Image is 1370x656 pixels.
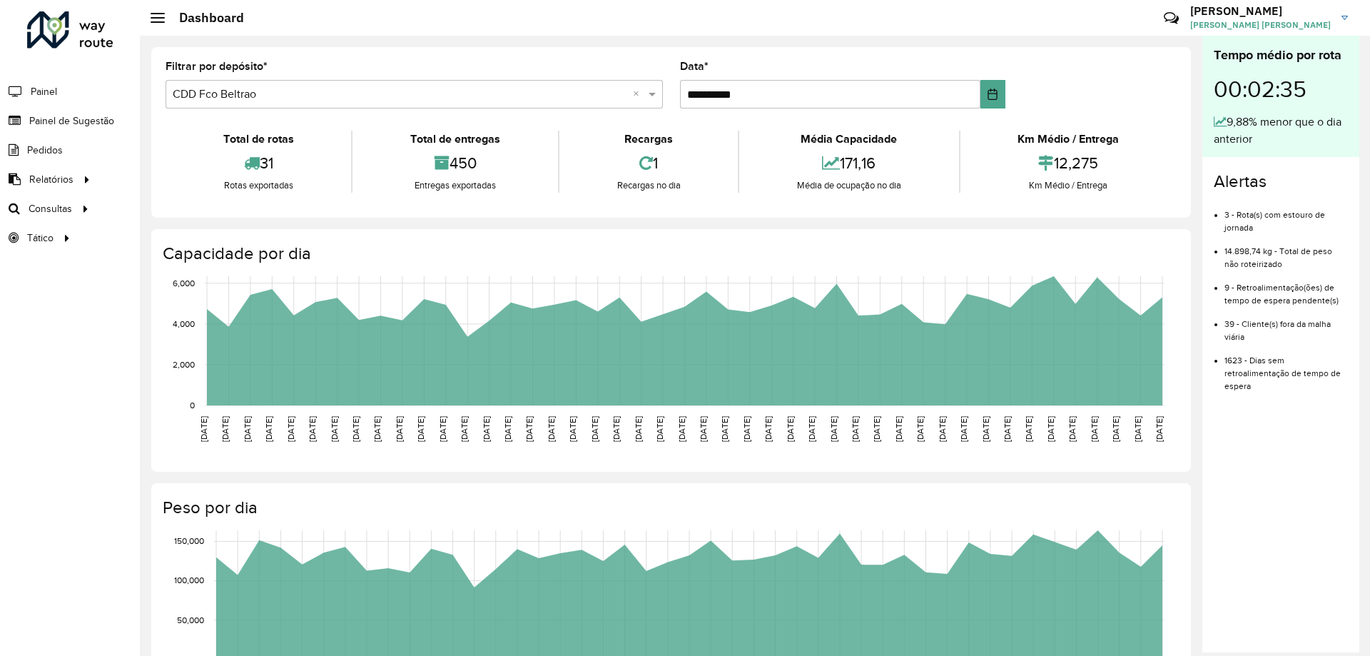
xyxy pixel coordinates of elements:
[27,231,54,246] span: Tático
[677,416,686,442] text: [DATE]
[264,416,273,442] text: [DATE]
[286,416,295,442] text: [DATE]
[1224,234,1348,271] li: 14.898,74 kg - Total de peso não roteirizado
[356,178,554,193] div: Entregas exportadas
[1214,46,1348,65] div: Tempo médio por rota
[1214,65,1348,113] div: 00:02:35
[743,178,955,193] div: Média de ocupação no dia
[199,416,208,442] text: [DATE]
[356,148,554,178] div: 450
[27,143,63,158] span: Pedidos
[915,416,925,442] text: [DATE]
[460,416,469,442] text: [DATE]
[590,416,599,442] text: [DATE]
[1224,343,1348,393] li: 1623 - Dias sem retroalimentação de tempo de espera
[633,86,645,103] span: Clear all
[165,10,244,26] h2: Dashboard
[547,416,556,442] text: [DATE]
[173,319,195,328] text: 4,000
[1067,416,1077,442] text: [DATE]
[416,416,425,442] text: [DATE]
[173,360,195,369] text: 2,000
[243,416,252,442] text: [DATE]
[612,416,621,442] text: [DATE]
[372,416,382,442] text: [DATE]
[655,416,664,442] text: [DATE]
[851,416,860,442] text: [DATE]
[563,131,734,148] div: Recargas
[1224,198,1348,234] li: 3 - Rota(s) com estouro de jornada
[568,416,577,442] text: [DATE]
[743,148,955,178] div: 171,16
[964,148,1173,178] div: 12,275
[438,416,447,442] text: [DATE]
[190,400,195,410] text: 0
[29,113,114,128] span: Painel de Sugestão
[173,278,195,288] text: 6,000
[959,416,968,442] text: [DATE]
[177,615,204,625] text: 50,000
[829,416,838,442] text: [DATE]
[1190,19,1331,31] span: [PERSON_NAME] [PERSON_NAME]
[524,416,534,442] text: [DATE]
[330,416,339,442] text: [DATE]
[964,178,1173,193] div: Km Médio / Entrega
[680,58,709,75] label: Data
[31,84,57,99] span: Painel
[1133,416,1142,442] text: [DATE]
[786,416,795,442] text: [DATE]
[938,416,947,442] text: [DATE]
[169,131,347,148] div: Total de rotas
[174,576,204,585] text: 100,000
[482,416,491,442] text: [DATE]
[503,416,512,442] text: [DATE]
[563,148,734,178] div: 1
[166,58,268,75] label: Filtrar por depósito
[1155,416,1164,442] text: [DATE]
[1003,416,1012,442] text: [DATE]
[163,498,1177,518] h4: Peso por dia
[634,416,643,442] text: [DATE]
[163,243,1177,264] h4: Capacidade por dia
[169,148,347,178] div: 31
[699,416,708,442] text: [DATE]
[981,416,990,442] text: [DATE]
[1090,416,1099,442] text: [DATE]
[356,131,554,148] div: Total de entregas
[29,172,73,187] span: Relatórios
[1024,416,1033,442] text: [DATE]
[220,416,230,442] text: [DATE]
[1190,4,1331,18] h3: [PERSON_NAME]
[395,416,404,442] text: [DATE]
[174,537,204,546] text: 150,000
[743,131,955,148] div: Média Capacidade
[1224,271,1348,307] li: 9 - Retroalimentação(ões) de tempo de espera pendente(s)
[1224,307,1348,343] li: 39 - Cliente(s) fora da malha viária
[807,416,816,442] text: [DATE]
[1046,416,1055,442] text: [DATE]
[29,201,72,216] span: Consultas
[351,416,360,442] text: [DATE]
[894,416,903,442] text: [DATE]
[308,416,317,442] text: [DATE]
[563,178,734,193] div: Recargas no dia
[980,80,1005,109] button: Choose Date
[1214,113,1348,148] div: 9,88% menor que o dia anterior
[1214,171,1348,192] h4: Alertas
[763,416,773,442] text: [DATE]
[872,416,881,442] text: [DATE]
[742,416,751,442] text: [DATE]
[1111,416,1120,442] text: [DATE]
[964,131,1173,148] div: Km Médio / Entrega
[720,416,729,442] text: [DATE]
[169,178,347,193] div: Rotas exportadas
[1156,3,1187,34] a: Contato Rápido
